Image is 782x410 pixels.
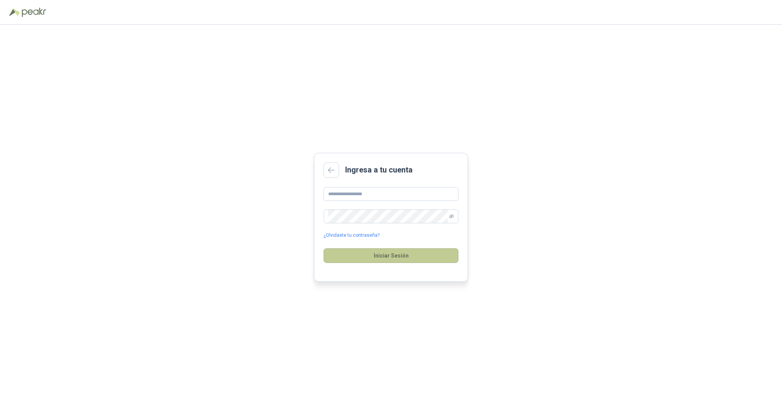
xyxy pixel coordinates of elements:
[324,232,379,239] a: ¿Olvidaste tu contraseña?
[9,8,20,16] img: Logo
[22,8,46,17] img: Peakr
[324,248,458,263] button: Iniciar Sesión
[345,164,413,176] h2: Ingresa a tu cuenta
[449,214,454,219] span: eye-invisible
